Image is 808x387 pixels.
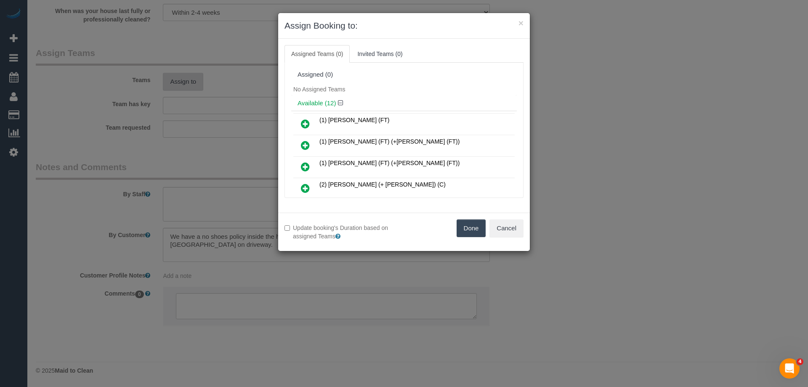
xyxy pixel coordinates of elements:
span: 4 [797,358,803,365]
div: Assigned (0) [298,71,510,78]
button: Done [457,219,486,237]
label: Update booking's Duration based on assigned Teams [284,224,398,240]
span: (1) [PERSON_NAME] (FT) (+[PERSON_NAME] (FT)) [319,138,460,145]
a: Invited Teams (0) [351,45,409,63]
span: (1) [PERSON_NAME] (FT) (+[PERSON_NAME] (FT)) [319,160,460,166]
span: No Assigned Teams [293,86,345,93]
h4: Available (12) [298,100,510,107]
iframe: Intercom live chat [779,358,800,379]
span: (1) [PERSON_NAME] (FT) [319,117,389,123]
h3: Assign Booking to: [284,19,524,32]
span: (2) [PERSON_NAME] (+ [PERSON_NAME]) (C) [319,181,446,188]
button: Cancel [489,219,524,237]
input: Update booking's Duration based on assigned Teams [284,225,290,231]
button: × [518,19,524,27]
a: Assigned Teams (0) [284,45,350,63]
